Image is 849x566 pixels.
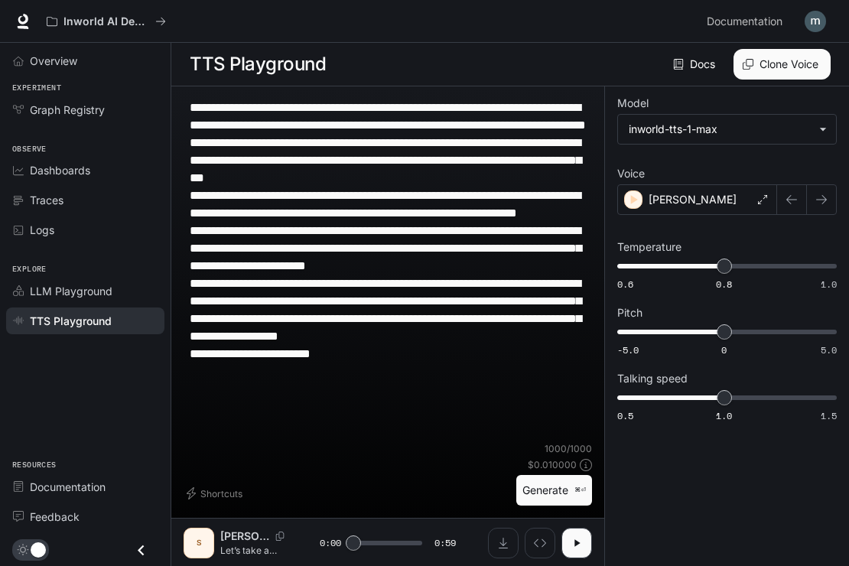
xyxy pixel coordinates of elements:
[6,157,164,184] a: Dashboards
[800,6,831,37] button: User avatar
[617,373,688,384] p: Talking speed
[716,278,732,291] span: 0.8
[184,481,249,506] button: Shortcuts
[516,475,592,506] button: Generate⌘⏎
[6,473,164,500] a: Documentation
[528,458,577,471] p: $ 0.010000
[190,49,326,80] h1: TTS Playground
[30,162,90,178] span: Dashboards
[30,313,112,329] span: TTS Playground
[124,535,158,566] button: Close drawer
[6,278,164,304] a: LLM Playground
[618,115,836,144] div: inworld-tts-1-max
[734,49,831,80] button: Clone Voice
[30,53,77,69] span: Overview
[220,544,294,557] p: Let’s take a closer look at the data on U.S. real GDP growth between 1953 and 2019, along with pr...
[31,541,46,558] span: Dark mode toggle
[187,531,211,555] div: S
[6,47,164,74] a: Overview
[805,11,826,32] img: User avatar
[629,122,812,137] div: inworld-tts-1-max
[617,409,633,422] span: 0.5
[617,307,642,318] p: Pitch
[721,343,727,356] span: 0
[545,442,592,455] p: 1000 / 1000
[269,532,291,541] button: Copy Voice ID
[617,168,645,179] p: Voice
[716,409,732,422] span: 1.0
[617,242,681,252] p: Temperature
[617,278,633,291] span: 0.6
[220,529,269,544] p: [PERSON_NAME]
[6,503,164,530] a: Feedback
[488,528,519,558] button: Download audio
[30,509,80,525] span: Feedback
[30,192,63,208] span: Traces
[701,6,794,37] a: Documentation
[30,283,112,299] span: LLM Playground
[821,278,837,291] span: 1.0
[30,479,106,495] span: Documentation
[617,343,639,356] span: -5.0
[30,222,54,238] span: Logs
[617,98,649,109] p: Model
[6,96,164,123] a: Graph Registry
[6,216,164,243] a: Logs
[670,49,721,80] a: Docs
[40,6,173,37] button: All workspaces
[574,486,586,495] p: ⌘⏎
[63,15,149,28] p: Inworld AI Demos
[434,535,456,551] span: 0:59
[525,528,555,558] button: Inspect
[6,187,164,213] a: Traces
[6,307,164,334] a: TTS Playground
[707,12,782,31] span: Documentation
[649,192,737,207] p: [PERSON_NAME]
[821,343,837,356] span: 5.0
[30,102,105,118] span: Graph Registry
[320,535,341,551] span: 0:00
[821,409,837,422] span: 1.5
